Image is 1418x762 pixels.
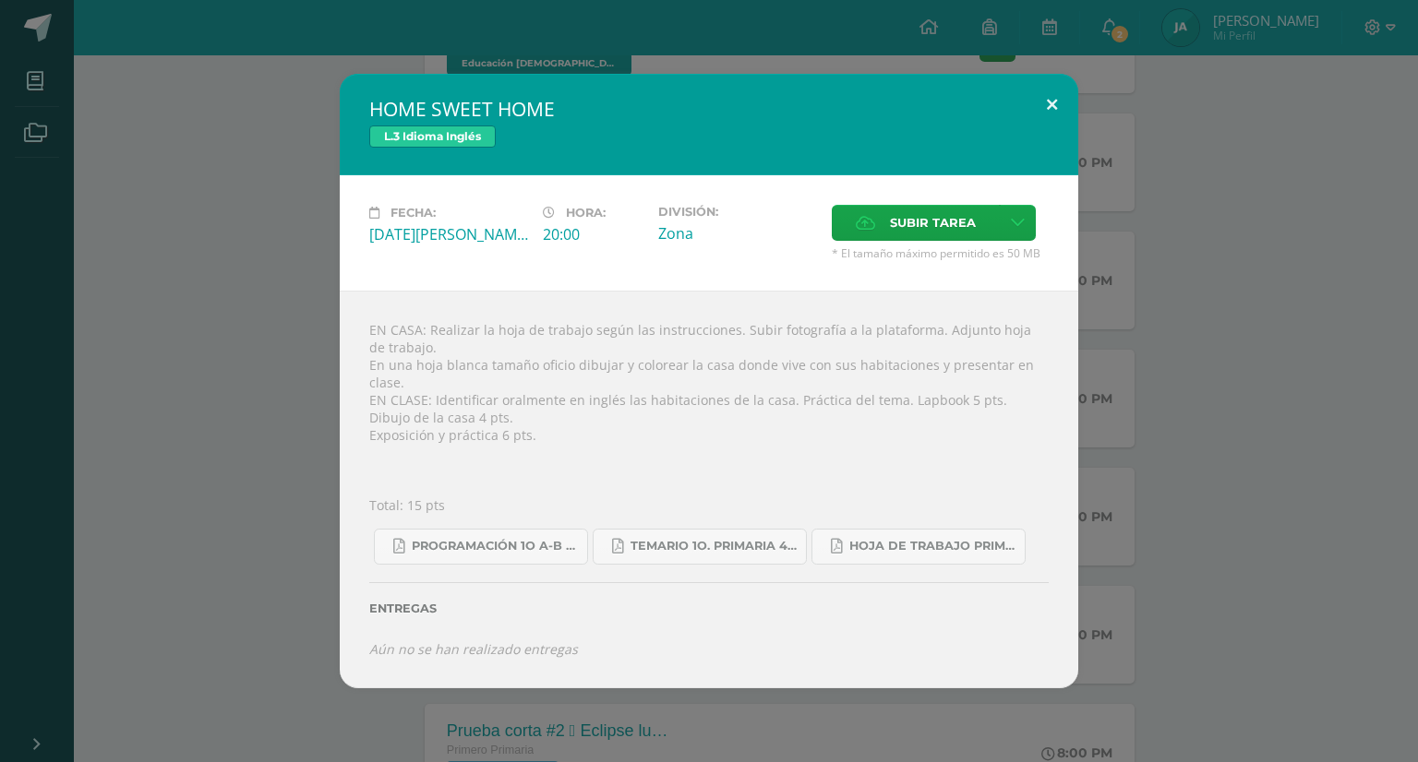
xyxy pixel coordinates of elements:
a: Hoja de trabajo PRIMERO1.pdf [811,529,1026,565]
div: Zona [658,223,817,244]
a: Temario 1o. primaria 4-2025.pdf [593,529,807,565]
div: EN CASA: Realizar la hoja de trabajo según las instrucciones. Subir fotografía a la plataforma. A... [340,291,1078,688]
span: Fecha: [391,206,436,220]
span: * El tamaño máximo permitido es 50 MB [832,245,1049,261]
div: [DATE][PERSON_NAME] [369,224,528,244]
span: Hora: [566,206,606,220]
span: Subir tarea [890,206,976,240]
span: Hoja de trabajo PRIMERO1.pdf [849,539,1015,554]
button: Close (Esc) [1026,74,1078,137]
a: Programación 1o A-B Inglés.pdf [374,529,588,565]
span: Programación 1o A-B Inglés.pdf [412,539,578,554]
i: Aún no se han realizado entregas [369,640,578,658]
span: Temario 1o. primaria 4-2025.pdf [631,539,797,554]
h2: HOME SWEET HOME [369,96,1049,122]
label: División: [658,205,817,219]
label: Entregas [369,601,1049,615]
span: L.3 Idioma Inglés [369,125,496,148]
div: 20:00 [543,224,643,244]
